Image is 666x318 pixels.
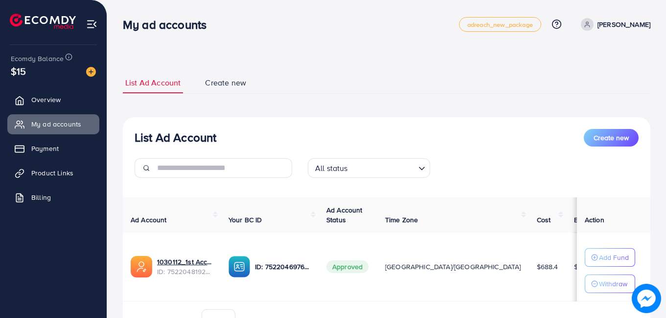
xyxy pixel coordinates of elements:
[10,14,76,29] img: logo
[308,158,430,178] div: Search for option
[131,256,152,277] img: ic-ads-acc.e4c84228.svg
[31,144,59,153] span: Payment
[385,262,521,272] span: [GEOGRAPHIC_DATA]/[GEOGRAPHIC_DATA]
[7,90,99,109] a: Overview
[584,129,639,147] button: Create new
[31,168,73,178] span: Product Links
[632,284,661,313] img: image
[157,267,213,276] span: ID: 7522048192293355537
[86,67,96,77] img: image
[157,257,213,277] div: <span class='underline'>1030112_1st Account | Zohaib Bhai_1751363330022</span></br>75220481922933...
[326,205,363,225] span: Ad Account Status
[255,261,311,273] p: ID: 7522046976930856968
[11,64,26,78] span: $15
[594,133,629,143] span: Create new
[131,215,167,225] span: Ad Account
[86,19,97,30] img: menu
[31,95,61,105] span: Overview
[7,139,99,158] a: Payment
[135,130,216,145] h3: List Ad Account
[7,163,99,183] a: Product Links
[385,215,418,225] span: Time Zone
[123,18,214,32] h3: My ad accounts
[467,21,533,28] span: adreach_new_package
[313,161,350,175] span: All status
[599,252,629,263] p: Add Fund
[31,119,81,129] span: My ad accounts
[585,275,635,293] button: Withdraw
[125,77,181,88] span: List Ad Account
[585,248,635,267] button: Add Fund
[326,260,368,273] span: Approved
[585,215,604,225] span: Action
[205,77,246,88] span: Create new
[351,159,414,175] input: Search for option
[537,262,558,272] span: $688.4
[537,215,551,225] span: Cost
[229,215,262,225] span: Your BC ID
[11,54,64,64] span: Ecomdy Balance
[229,256,250,277] img: ic-ba-acc.ded83a64.svg
[7,188,99,207] a: Billing
[31,192,51,202] span: Billing
[459,17,541,32] a: adreach_new_package
[597,19,650,30] p: [PERSON_NAME]
[577,18,650,31] a: [PERSON_NAME]
[7,114,99,134] a: My ad accounts
[599,278,627,290] p: Withdraw
[157,257,213,267] a: 1030112_1st Account | Zohaib Bhai_1751363330022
